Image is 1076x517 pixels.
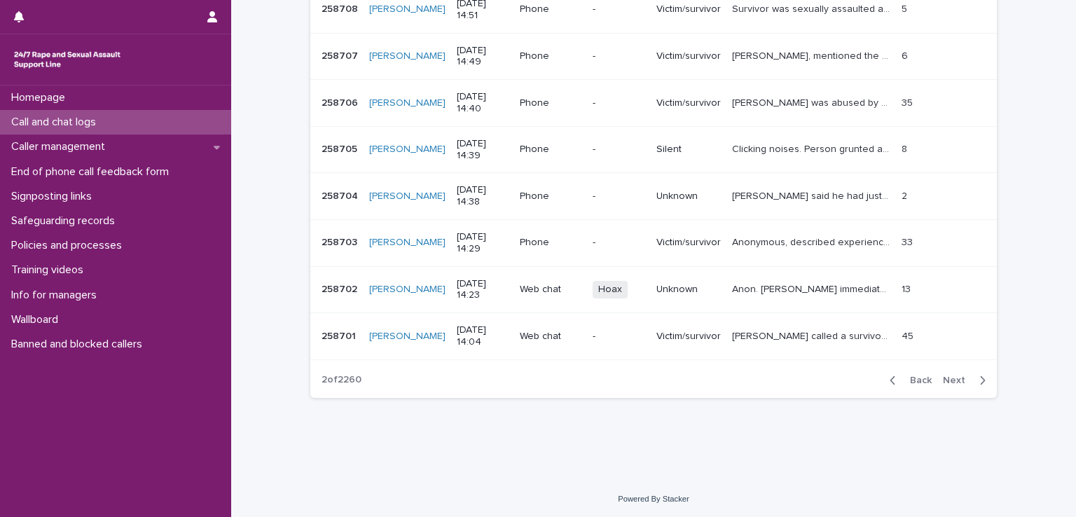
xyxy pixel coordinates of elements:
[902,95,916,109] p: 35
[369,191,446,202] a: [PERSON_NAME]
[732,48,893,62] p: Jackie, mentioned the reporting process and wanted support with information around the process so...
[369,4,446,15] a: [PERSON_NAME]
[310,33,997,80] tr: 258707258707 [PERSON_NAME] [DATE] 14:49Phone-Victim/survivor[PERSON_NAME], mentioned the reportin...
[878,374,937,387] button: Back
[6,214,126,228] p: Safeguarding records
[902,141,910,156] p: 8
[457,138,509,162] p: [DATE] 14:39
[520,237,581,249] p: Phone
[593,50,645,62] p: -
[520,144,581,156] p: Phone
[6,165,180,179] p: End of phone call feedback form
[6,239,133,252] p: Policies and processes
[656,4,721,15] p: Victim/survivor
[520,50,581,62] p: Phone
[520,284,581,296] p: Web chat
[902,281,913,296] p: 13
[656,144,721,156] p: Silent
[310,173,997,220] tr: 258704258704 [PERSON_NAME] [DATE] 14:38Phone-Unknown[PERSON_NAME] said he had just had a call end...
[656,331,721,343] p: Victim/survivor
[593,331,645,343] p: -
[593,97,645,109] p: -
[322,1,361,15] p: 258708
[6,289,108,302] p: Info for managers
[369,50,446,62] a: [PERSON_NAME]
[520,331,581,343] p: Web chat
[732,281,893,296] p: Anon. Chatter immediately shared "I’m a girl I got rape". Said they were age 12. Attempted to exp...
[656,191,721,202] p: Unknown
[6,116,107,129] p: Call and chat logs
[656,284,721,296] p: Unknown
[369,97,446,109] a: [PERSON_NAME]
[593,144,645,156] p: -
[656,237,721,249] p: Victim/survivor
[656,97,721,109] p: Victim/survivor
[937,374,997,387] button: Next
[6,140,116,153] p: Caller management
[732,234,893,249] p: Anonymous, described experiences perpetrated by several people and described their features (hair...
[369,237,446,249] a: [PERSON_NAME]
[618,495,689,503] a: Powered By Stacker
[457,324,509,348] p: [DATE] 14:04
[310,266,997,313] tr: 258702258702 [PERSON_NAME] [DATE] 14:23Web chatHoaxUnknownAnon. [PERSON_NAME] immediately shared ...
[322,188,361,202] p: 258704
[732,141,893,156] p: Clicking noises. Person grunted at the end not sure of it was abusive.
[322,234,360,249] p: 258703
[656,50,721,62] p: Victim/survivor
[457,91,509,115] p: [DATE] 14:40
[593,281,628,298] span: Hoax
[593,4,645,15] p: -
[902,234,916,249] p: 33
[943,375,974,385] span: Next
[902,328,916,343] p: 45
[369,144,446,156] a: [PERSON_NAME]
[322,141,360,156] p: 258705
[457,45,509,69] p: [DATE] 14:49
[593,191,645,202] p: -
[6,338,153,351] p: Banned and blocked callers
[902,1,910,15] p: 5
[310,80,997,127] tr: 258706258706 [PERSON_NAME] [DATE] 14:40Phone-Victim/survivor[PERSON_NAME] was abused by her fathe...
[6,263,95,277] p: Training videos
[732,95,893,109] p: Jane was abused by her father when she was young. PTSD was developed and jane's mental health was...
[310,126,997,173] tr: 258705258705 [PERSON_NAME] [DATE] 14:39Phone-SilentClicking noises. Person grunted at the end not...
[322,281,360,296] p: 258702
[322,328,359,343] p: 258701
[6,313,69,326] p: Wallboard
[322,48,361,62] p: 258707
[593,237,645,249] p: -
[902,48,911,62] p: 6
[520,191,581,202] p: Phone
[310,363,373,397] p: 2 of 2260
[6,190,103,203] p: Signposting links
[902,375,932,385] span: Back
[520,97,581,109] p: Phone
[732,188,893,202] p: Caller said he had just had a call ended by another operator. Shouted about feeling disrespected ...
[322,95,361,109] p: 258706
[902,188,910,202] p: 2
[520,4,581,15] p: Phone
[6,91,76,104] p: Homepage
[369,284,446,296] a: [PERSON_NAME]
[457,231,509,255] p: [DATE] 14:29
[457,278,509,302] p: [DATE] 14:23
[11,46,123,74] img: rhQMoQhaT3yELyF149Cw
[732,328,893,343] p: Lottie called a survivor of gang rape over 4 days by her older brothers friends. Never told anyon...
[369,331,446,343] a: [PERSON_NAME]
[310,219,997,266] tr: 258703258703 [PERSON_NAME] [DATE] 14:29Phone-Victim/survivorAnonymous, described experiences perp...
[457,184,509,208] p: [DATE] 14:38
[732,1,893,15] p: Survivor was sexually assaulted and speaking of impact it's having on him, mentioned the line was...
[310,313,997,360] tr: 258701258701 [PERSON_NAME] [DATE] 14:04Web chat-Victim/survivor[PERSON_NAME] called a survivor of...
